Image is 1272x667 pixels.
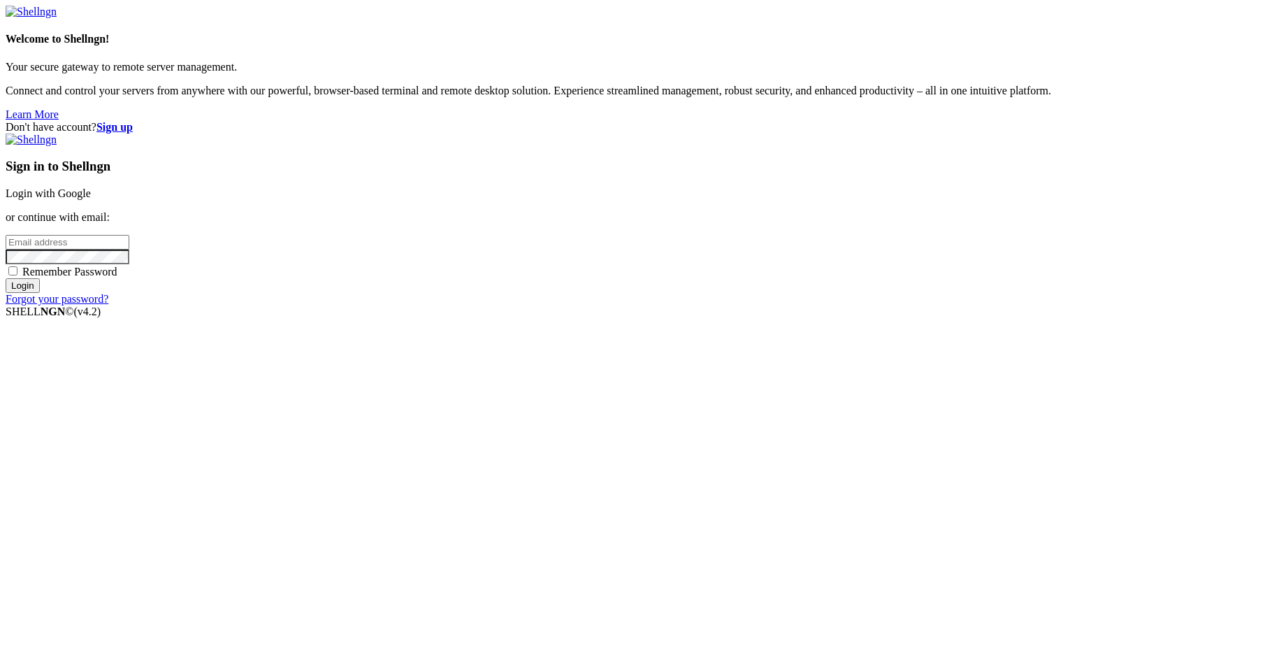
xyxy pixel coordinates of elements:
h4: Welcome to Shellngn! [6,33,1266,45]
img: Shellngn [6,134,57,146]
p: Connect and control your servers from anywhere with our powerful, browser-based terminal and remo... [6,85,1266,97]
a: Learn More [6,108,59,120]
input: Remember Password [8,266,17,275]
input: Login [6,278,40,293]
div: Don't have account? [6,121,1266,134]
a: Forgot your password? [6,293,108,305]
span: Remember Password [22,266,117,278]
b: NGN [41,306,66,317]
span: SHELL © [6,306,101,317]
p: Your secure gateway to remote server management. [6,61,1266,73]
a: Login with Google [6,187,91,199]
h3: Sign in to Shellngn [6,159,1266,174]
span: 4.2.0 [74,306,101,317]
p: or continue with email: [6,211,1266,224]
img: Shellngn [6,6,57,18]
a: Sign up [96,121,133,133]
input: Email address [6,235,129,250]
